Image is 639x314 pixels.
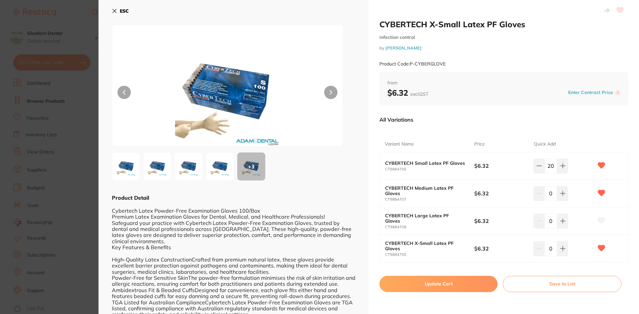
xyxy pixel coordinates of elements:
span: excl. GST [410,91,428,97]
img: NDcwNy5qcGc [145,155,169,178]
span: from [387,80,620,86]
button: Update Cart [379,276,498,292]
small: CT9884705 [385,253,474,257]
b: $6.32 [474,245,528,252]
small: Product Code: P-CYBERGLOVE [379,61,446,67]
button: Save to List [503,276,621,292]
b: ESC [120,8,129,14]
img: NDcwOC5qcGc [208,155,232,178]
small: infection control [379,35,628,40]
b: $6.32 [474,190,528,197]
img: NDcwNi5qcGc [114,155,138,178]
small: CT9884707 [385,197,474,202]
h2: CYBERTECH X-Small Latex PF Gloves [379,19,628,29]
small: by [379,46,628,51]
b: CYBERTECH X-Small Latex PF Gloves [385,241,465,251]
small: CT9884708 [385,225,474,229]
a: [PERSON_NAME] [385,45,422,51]
p: Variant Name [385,141,414,148]
b: CYBERTECH Small Latex PF Gloves [385,160,465,166]
b: $6.32 [474,162,528,169]
small: CT9884706 [385,167,474,171]
button: Enter Contract Price [566,89,615,96]
button: ESC [112,5,129,17]
b: CYBERTECH Medium Latex PF Gloves [385,185,465,196]
p: Price [474,141,485,148]
button: +3 [237,152,266,181]
b: $6.32 [387,88,428,98]
img: NDcwNi5qcGc [158,42,297,147]
div: + 3 [237,153,265,180]
b: Product Detail [112,194,149,201]
img: NDcwNS5qcGc [177,155,201,178]
label: i [615,90,620,95]
p: Quick Add [534,141,556,148]
p: All Variations [379,116,413,123]
b: CYBERTECH Large Latex PF Gloves [385,213,465,224]
b: $6.32 [474,217,528,225]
